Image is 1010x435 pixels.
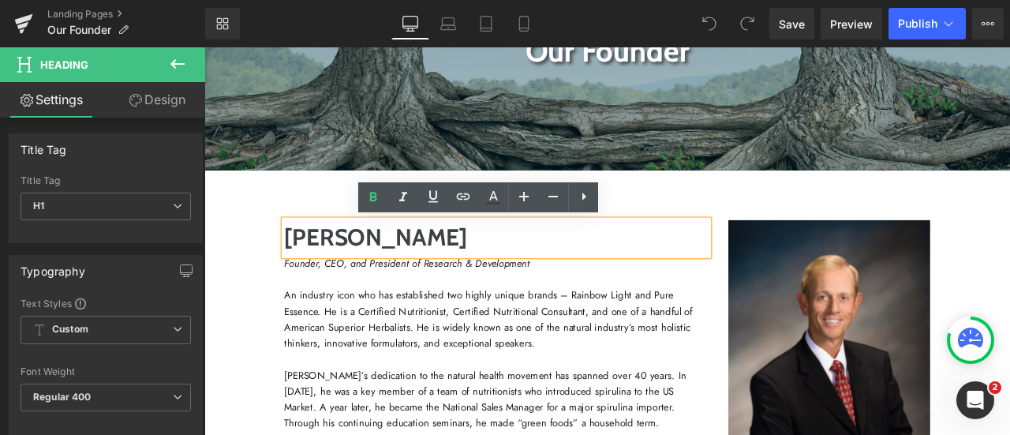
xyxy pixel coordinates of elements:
iframe: Intercom live chat [956,381,994,419]
a: Mobile [505,8,543,39]
iframe: To enrich screen reader interactions, please activate Accessibility in Grammarly extension settings [204,47,1010,435]
b: H1 [33,200,44,212]
a: Tablet [467,8,505,39]
div: Font Weight [21,366,191,377]
span: 2 [989,381,1001,394]
button: More [972,8,1004,39]
span: Our Founder [47,24,111,36]
div: Title Tag [21,134,67,156]
b: Custom [52,323,88,336]
span: Publish [898,17,937,30]
span: Save [779,16,805,32]
a: Preview [821,8,882,39]
button: Publish [888,8,966,39]
button: Redo [731,8,763,39]
a: Landing Pages [47,8,205,21]
div: Text Styles [21,297,191,309]
a: Laptop [429,8,467,39]
span: Heading [40,58,88,71]
button: Undo [694,8,725,39]
a: New Library [205,8,240,39]
span: Preview [830,16,873,32]
b: Regular 400 [33,391,92,403]
a: Design [106,82,208,118]
div: Title Tag [21,175,191,186]
a: Desktop [391,8,429,39]
div: Typography [21,256,85,278]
